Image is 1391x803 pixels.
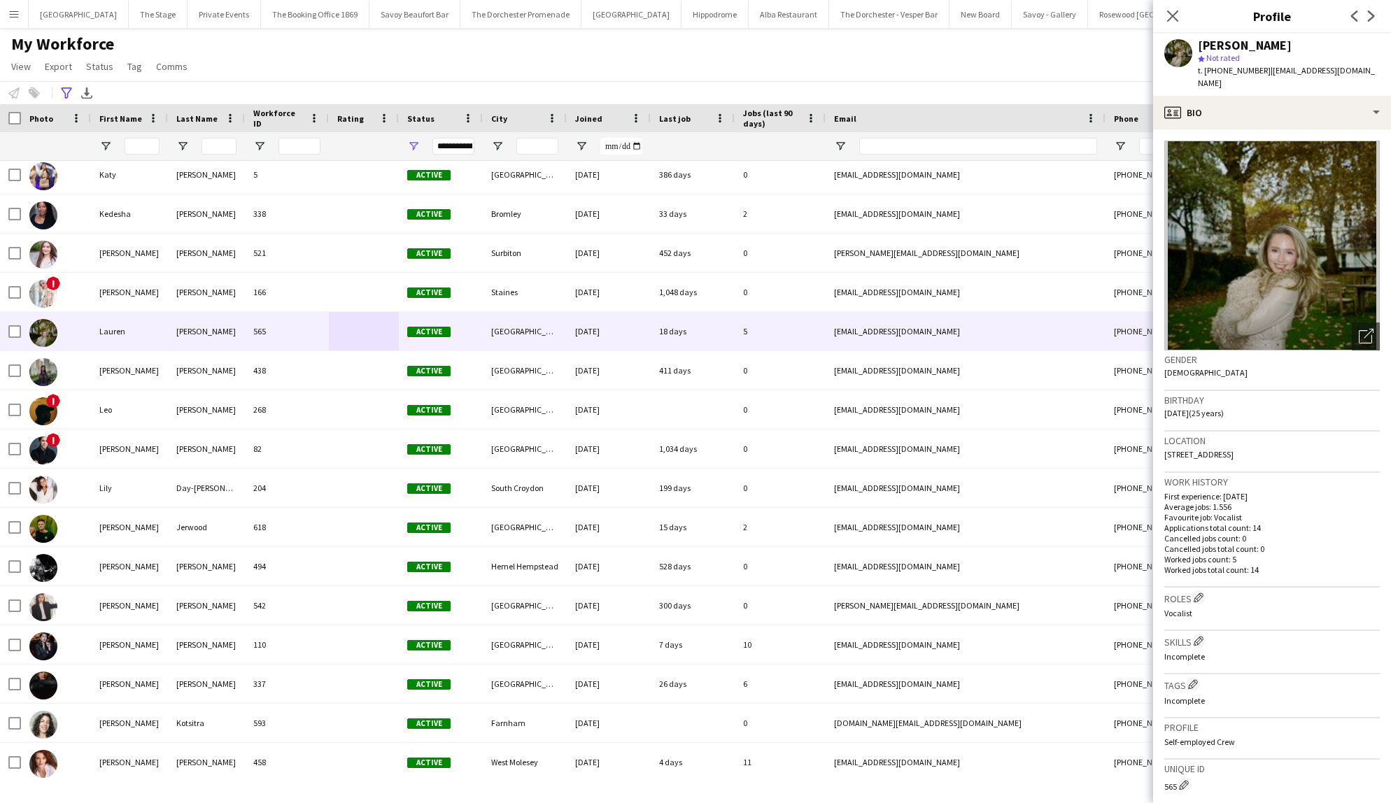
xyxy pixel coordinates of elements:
[567,508,651,546] div: [DATE]
[483,469,567,507] div: South Croydon
[29,515,57,543] img: Lloyd Jerwood
[91,547,168,585] div: [PERSON_NAME]
[567,390,651,429] div: [DATE]
[1106,508,1285,546] div: [PHONE_NUMBER]
[11,34,114,55] span: My Workforce
[1164,634,1380,648] h3: Skills
[245,547,329,585] div: 494
[91,312,168,350] div: Lauren
[483,625,567,664] div: [GEOGRAPHIC_DATA]
[46,433,60,447] span: !
[1164,502,1380,512] p: Average jobs: 1.556
[735,704,826,742] div: 0
[407,170,451,180] span: Active
[29,1,129,28] button: [GEOGRAPHIC_DATA]
[253,140,266,152] button: Open Filter Menu
[245,625,329,664] div: 110
[829,1,949,28] button: The Dorchester - Vesper Bar
[168,194,245,233] div: [PERSON_NAME]
[29,436,57,464] img: Leon Garner
[245,351,329,390] div: 438
[567,704,651,742] div: [DATE]
[407,140,420,152] button: Open Filter Menu
[1164,737,1380,747] p: Self-employed Crew
[735,743,826,781] div: 11
[91,508,168,546] div: [PERSON_NAME]
[735,429,826,468] div: 0
[29,319,57,347] img: Lauren Williams
[168,390,245,429] div: [PERSON_NAME]
[826,273,1106,311] div: [EMAIL_ADDRESS][DOMAIN_NAME]
[168,273,245,311] div: [PERSON_NAME]
[651,273,735,311] div: 1,048 days
[826,194,1106,233] div: [EMAIL_ADDRESS][DOMAIN_NAME]
[58,85,75,101] app-action-btn: Advanced filters
[1106,351,1285,390] div: [PHONE_NUMBER]
[483,429,567,468] div: [GEOGRAPHIC_DATA]
[407,405,451,415] span: Active
[29,241,57,269] img: Kristina Surma
[245,665,329,703] div: 337
[168,351,245,390] div: [PERSON_NAME]
[651,665,735,703] div: 26 days
[483,312,567,350] div: [GEOGRAPHIC_DATA]
[407,113,435,124] span: Status
[567,273,651,311] div: [DATE]
[168,586,245,625] div: [PERSON_NAME]
[682,1,749,28] button: Hippodrome
[29,711,57,739] img: Lydia Kotsitra
[826,665,1106,703] div: [EMAIL_ADDRESS][DOMAIN_NAME]
[859,138,1097,155] input: Email Filter Input
[91,665,168,703] div: [PERSON_NAME]
[1106,586,1285,625] div: [PHONE_NUMBER]
[407,718,451,729] span: Active
[91,429,168,468] div: [PERSON_NAME]
[1164,394,1380,406] h3: Birthday
[735,155,826,194] div: 0
[29,476,57,504] img: Lily Day-Scott
[651,743,735,781] div: 4 days
[1012,1,1088,28] button: Savoy - Gallery
[749,1,829,28] button: Alba Restaurant
[29,358,57,386] img: Leni Zieglmeier
[1164,564,1380,575] p: Worked jobs total count: 14
[168,155,245,194] div: [PERSON_NAME]
[491,113,507,124] span: City
[826,155,1106,194] div: [EMAIL_ADDRESS][DOMAIN_NAME]
[91,586,168,625] div: [PERSON_NAME]
[826,469,1106,507] div: [EMAIL_ADDRESS][DOMAIN_NAME]
[188,1,261,28] button: Private Events
[369,1,460,28] button: Savoy Beaufort Bar
[168,234,245,272] div: [PERSON_NAME]
[91,704,168,742] div: [PERSON_NAME]
[245,155,329,194] div: 5
[1164,367,1248,378] span: [DEMOGRAPHIC_DATA]
[826,429,1106,468] div: [EMAIL_ADDRESS][DOMAIN_NAME]
[460,1,581,28] button: The Dorchester Promenade
[735,547,826,585] div: 0
[483,508,567,546] div: [GEOGRAPHIC_DATA]
[651,351,735,390] div: 411 days
[407,287,451,298] span: Active
[407,640,451,651] span: Active
[46,276,60,290] span: !
[86,60,113,73] span: Status
[826,234,1106,272] div: [PERSON_NAME][EMAIL_ADDRESS][DOMAIN_NAME]
[125,138,160,155] input: First Name Filter Input
[29,201,57,229] img: Kedesha Charles
[407,248,451,259] span: Active
[651,547,735,585] div: 528 days
[99,140,112,152] button: Open Filter Menu
[1139,138,1276,155] input: Phone Filter Input
[39,57,78,76] a: Export
[651,429,735,468] div: 1,034 days
[826,508,1106,546] div: [EMAIL_ADDRESS][DOMAIN_NAME]
[168,547,245,585] div: [PERSON_NAME]
[567,625,651,664] div: [DATE]
[1198,65,1271,76] span: t. [PHONE_NUMBER]
[245,704,329,742] div: 593
[91,351,168,390] div: [PERSON_NAME]
[91,155,168,194] div: Katy
[743,108,800,129] span: Jobs (last 90 days)
[1164,533,1380,543] p: Cancelled jobs count: 0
